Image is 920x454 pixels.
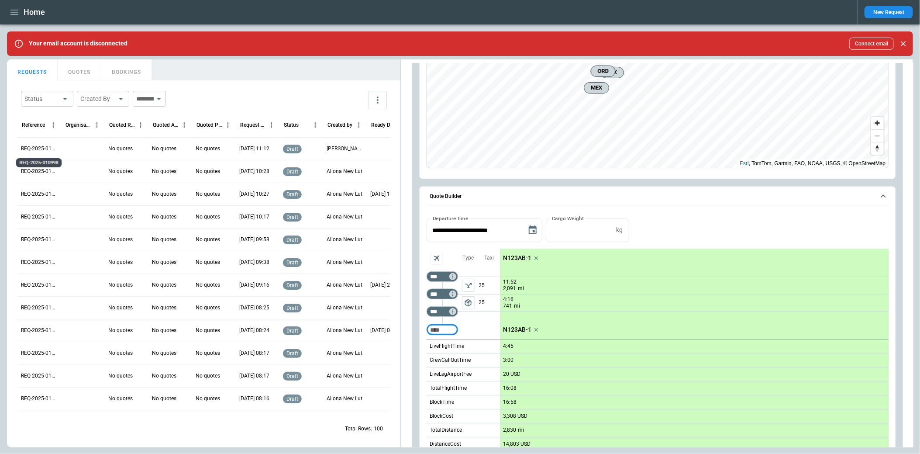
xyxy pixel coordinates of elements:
p: 25 [479,277,500,294]
p: LiveFlightTime [430,343,465,350]
p: Aliona New Lut [327,395,362,402]
p: Total Rows: [345,425,372,433]
p: No quotes [152,395,176,402]
p: 18/08/2025 09:16 [239,281,269,289]
p: DistanceCost [430,440,462,448]
p: 18/08/2025 10:27 [239,191,269,198]
div: Request Created At (UTC+1:00) [240,122,266,128]
p: BlockCost [430,412,454,420]
p: No quotes [152,168,176,175]
p: 2,091 [503,285,517,292]
p: No quotes [108,259,133,266]
p: Type [463,254,474,262]
p: REQ-2025-010997 [21,168,58,175]
p: 12/02/2026 08:12 [370,327,400,334]
p: 18/08/2025 08:17 [239,372,269,380]
p: REQ-2025-010988 [21,372,58,380]
button: Reference column menu [48,119,59,131]
p: mi [518,426,524,434]
p: No quotes [196,259,220,266]
p: REQ-2025-010987 [21,395,58,402]
p: CrewCallOutTime [430,357,471,364]
p: REQ-2025-010994 [21,236,58,243]
p: N123AB-1 [503,254,532,262]
p: No quotes [196,213,220,221]
button: Quoted Route column menu [135,119,146,131]
button: Status column menu [310,119,321,131]
div: Organisation [65,122,91,128]
p: 100 [374,425,383,433]
p: 18/08/2025 08:16 [239,395,269,402]
p: Aliona New Lut [327,304,362,312]
p: No quotes [196,372,220,380]
p: No quotes [152,281,176,289]
button: Request Created At (UTC+1:00) column menu [266,119,277,131]
span: draft [285,328,300,334]
button: Zoom out [871,129,884,142]
div: Too short [427,271,458,282]
button: REQUESTS [7,59,58,80]
p: No quotes [108,145,133,152]
p: Aliona New Lut [327,350,362,357]
span: draft [285,214,300,220]
p: No quotes [152,259,176,266]
p: No quotes [196,350,220,357]
p: 18/08/2025 09:38 [239,259,269,266]
p: 11:52 [503,279,517,285]
p: REQ-2025-010995 [21,213,58,221]
button: more [369,91,387,109]
span: draft [285,260,300,266]
p: 4:16 [503,296,514,303]
div: Reference [22,122,45,128]
p: Aliona New Lut [327,259,362,266]
p: REQ-2025-010989 [21,350,58,357]
p: Aliona New Lut [327,327,362,334]
p: Aliona New Lut [327,236,362,243]
span: draft [285,350,300,357]
button: Quote Builder [427,187,889,207]
div: Too short [427,325,458,335]
p: 18/08/2025 08:17 [239,350,269,357]
p: 18/08/2025 10:17 [239,213,269,221]
p: REQ-2025-010993 [21,259,58,266]
a: Esri [740,160,749,166]
p: 3:00 [503,357,514,364]
p: No quotes [108,304,133,312]
p: 08/04/2026 13:00 [370,191,400,198]
p: 18/08/2025 08:25 [239,304,269,312]
p: Aliona New Lut [327,191,362,198]
p: No quotes [152,372,176,380]
p: 20 USD [503,371,521,378]
p: No quotes [196,395,220,402]
p: No quotes [108,168,133,175]
label: Departure time [433,215,469,222]
p: No quotes [108,327,133,334]
p: No quotes [108,281,133,289]
button: left aligned [462,296,475,309]
button: left aligned [462,279,475,292]
p: No quotes [152,327,176,334]
p: 20/08/2026 21:25 [370,281,400,289]
p: 18/08/2025 08:24 [239,327,269,334]
p: Aliona New Lut [327,213,362,221]
button: New Request [865,6,913,18]
p: 14,803 USD [503,441,531,447]
p: No quotes [152,304,176,312]
p: Aliona New Lut [327,168,362,175]
div: Created by [327,122,352,128]
p: No quotes [196,236,220,243]
p: REQ-2025-010998 [21,145,58,152]
p: Taxi [485,254,494,262]
div: Ready Date & Time (UTC+1:00) [371,122,397,128]
p: LiveLegAirportFee [430,371,472,378]
p: REQ-2025-010991 [21,304,58,312]
p: No quotes [196,327,220,334]
span: draft [285,282,300,288]
p: Aliona New Lut [327,281,362,289]
p: TotalDistance [430,426,462,434]
p: BlockTime [430,399,455,406]
p: No quotes [108,236,133,243]
canvas: Map [427,32,889,168]
span: JFK [604,68,620,77]
p: Aliona New Lut [327,372,362,380]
